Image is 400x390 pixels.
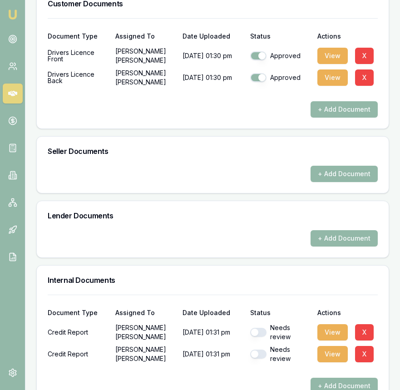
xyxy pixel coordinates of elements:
[317,33,378,39] div: Actions
[311,166,378,182] button: + Add Document
[355,324,374,341] button: X
[250,33,311,39] div: Status
[183,33,243,39] div: Date Uploaded
[355,48,374,64] button: X
[48,212,378,219] h3: Lender Documents
[355,346,374,362] button: X
[250,310,311,316] div: Status
[115,69,176,87] p: [PERSON_NAME] [PERSON_NAME]
[250,51,311,60] div: Approved
[317,324,348,341] button: View
[317,310,378,316] div: Actions
[183,323,243,341] p: [DATE] 01:31 pm
[115,323,176,341] p: [PERSON_NAME] [PERSON_NAME]
[317,69,348,86] button: View
[7,9,18,20] img: emu-icon-u.png
[48,276,378,284] h3: Internal Documents
[115,310,176,316] div: Assigned To
[317,48,348,64] button: View
[48,33,108,39] div: Document Type
[311,101,378,118] button: + Add Document
[115,33,176,39] div: Assigned To
[48,310,108,316] div: Document Type
[183,47,243,65] p: [DATE] 01:30 pm
[183,345,243,363] p: [DATE] 01:31 pm
[183,69,243,87] p: [DATE] 01:30 pm
[115,345,176,363] p: [PERSON_NAME] [PERSON_NAME]
[48,148,378,155] h3: Seller Documents
[48,323,108,341] div: Credit Report
[250,323,311,341] div: Needs review
[183,310,243,316] div: Date Uploaded
[115,47,176,65] p: [PERSON_NAME] [PERSON_NAME]
[48,47,108,65] div: Drivers Licence Front
[355,69,374,86] button: X
[250,345,311,363] div: Needs review
[48,69,108,87] div: Drivers Licence Back
[311,230,378,247] button: + Add Document
[317,346,348,362] button: View
[48,345,108,363] div: Credit Report
[250,73,311,82] div: Approved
